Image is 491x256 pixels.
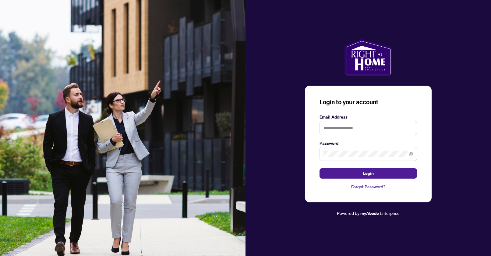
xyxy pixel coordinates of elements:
[363,169,374,178] span: Login
[360,210,379,217] a: myAbode
[337,210,359,216] span: Powered by
[380,210,400,216] span: Enterprise
[409,152,413,156] span: eye-invisible
[344,39,392,76] img: ma-logo
[320,183,417,190] a: Forgot Password?
[320,114,417,120] label: Email Address
[320,168,417,179] button: Login
[320,98,417,106] h3: Login to your account
[320,140,417,147] label: Password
